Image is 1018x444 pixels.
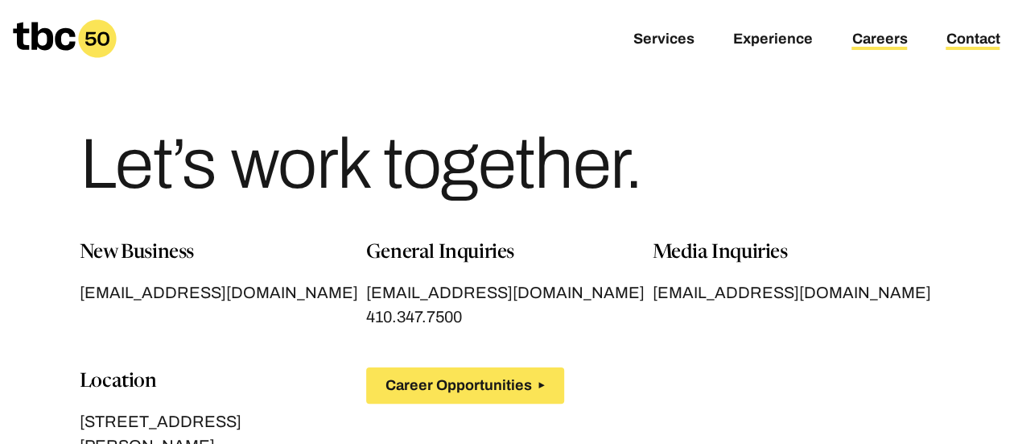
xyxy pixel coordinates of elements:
a: Experience [733,31,813,50]
a: [EMAIL_ADDRESS][DOMAIN_NAME] [80,280,366,305]
p: New Business [80,239,366,268]
p: General Inquiries [366,239,653,268]
a: [EMAIL_ADDRESS][DOMAIN_NAME] [366,280,653,305]
a: Services [633,31,694,50]
p: Location [80,367,366,396]
p: Media Inquiries [652,239,938,268]
span: [EMAIL_ADDRESS][DOMAIN_NAME] [366,284,645,305]
a: 410.347.7500 [366,305,462,329]
a: [EMAIL_ADDRESS][DOMAIN_NAME] [652,280,938,305]
a: Homepage [13,19,117,58]
a: Careers [851,31,907,50]
a: Contact [946,31,999,50]
h1: Let’s work together. [80,129,641,200]
span: Career Opportunities [385,377,532,394]
button: Career Opportunities [366,367,564,404]
span: 410.347.7500 [366,308,462,329]
span: [EMAIL_ADDRESS][DOMAIN_NAME] [652,284,930,305]
span: [EMAIL_ADDRESS][DOMAIN_NAME] [80,284,358,305]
